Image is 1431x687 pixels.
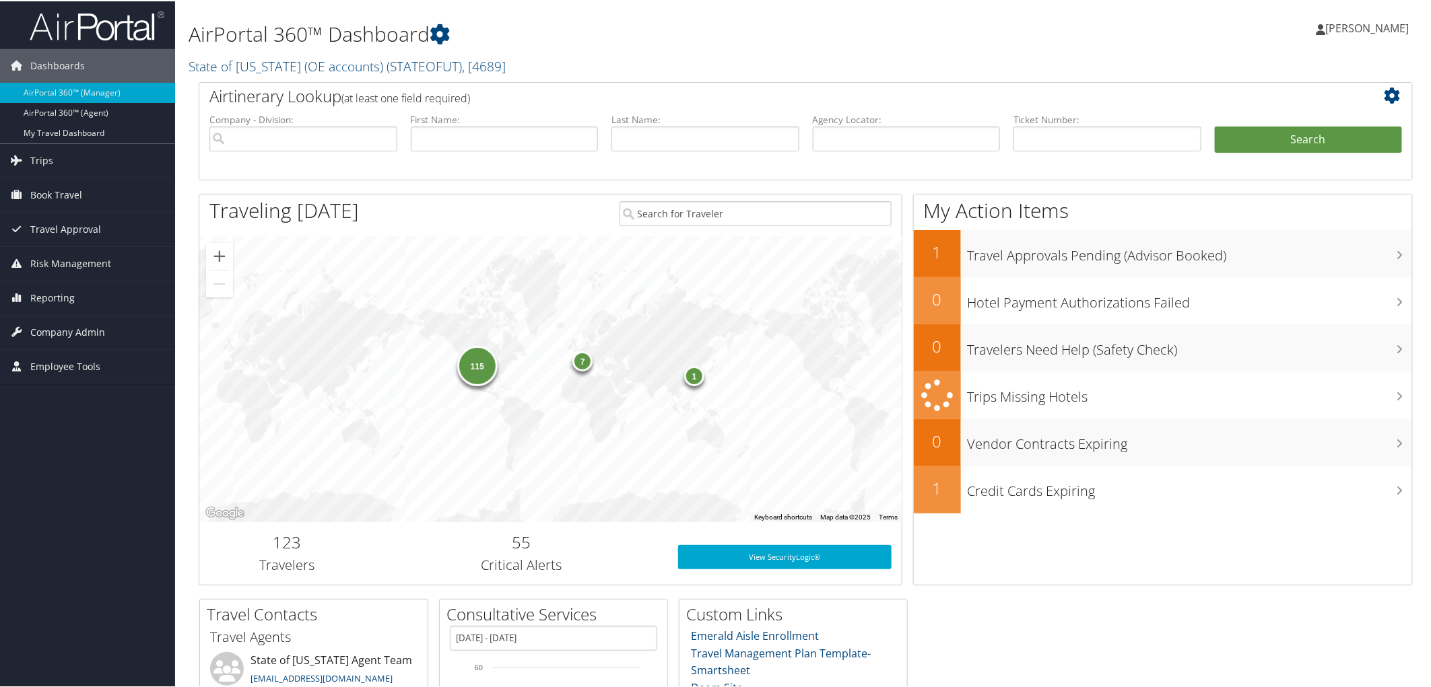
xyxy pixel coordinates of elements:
[30,314,105,348] span: Company Admin
[30,211,101,245] span: Travel Approval
[968,285,1413,311] h3: Hotel Payment Authorizations Failed
[30,177,82,211] span: Book Travel
[813,112,1001,125] label: Agency Locator:
[914,465,1413,512] a: 1Credit Cards Expiring
[385,530,658,552] h2: 55
[914,240,961,262] h2: 1
[620,200,892,225] input: Search for Traveler
[820,512,871,519] span: Map data ©2025
[692,645,871,677] a: Travel Management Plan Template- Smartsheet
[446,602,667,624] h2: Consultative Services
[30,246,111,279] span: Risk Management
[914,418,1413,465] a: 0Vendor Contracts Expiring
[30,143,53,176] span: Trips
[462,56,506,74] span: , [ 4689 ]
[684,365,704,385] div: 1
[203,503,247,521] a: Open this area in Google Maps (opens a new window)
[968,332,1413,358] h3: Travelers Need Help (Safety Check)
[914,476,961,499] h2: 1
[968,427,1413,452] h3: Vendor Contracts Expiring
[30,280,75,314] span: Reporting
[209,195,359,223] h1: Traveling [DATE]
[411,112,599,125] label: First Name:
[914,276,1413,323] a: 0Hotel Payment Authorizations Failed
[206,269,233,296] button: Zoom out
[189,19,1011,47] h1: AirPortal 360™ Dashboard
[968,238,1413,264] h3: Travel Approvals Pending (Advisor Booked)
[914,195,1413,223] h1: My Action Items
[1326,20,1409,34] span: [PERSON_NAME]
[207,602,428,624] h2: Travel Contacts
[914,370,1413,418] a: Trips Missing Hotels
[30,349,100,382] span: Employee Tools
[914,287,961,310] h2: 0
[914,334,961,357] h2: 0
[209,112,397,125] label: Company - Division:
[686,602,907,624] h2: Custom Links
[968,379,1413,405] h3: Trips Missing Hotels
[203,503,247,521] img: Google
[475,662,483,670] tspan: 60
[209,83,1301,106] h2: Airtinerary Lookup
[209,554,365,573] h3: Travelers
[341,89,470,104] span: (at least one field required)
[206,242,233,268] button: Zoom in
[1215,125,1403,152] button: Search
[1317,7,1423,47] a: [PERSON_NAME]
[914,429,961,451] h2: 0
[914,229,1413,276] a: 1Travel Approvals Pending (Advisor Booked)
[572,350,593,370] div: 7
[209,530,365,552] h2: 123
[30,9,164,40] img: airportal-logo.png
[678,544,892,568] a: View SecurityLogic®
[387,56,462,74] span: ( STATEOFUT )
[692,627,820,642] a: Emerald Aisle Enrollment
[879,512,898,519] a: Terms
[1013,112,1201,125] label: Ticket Number:
[189,56,506,74] a: State of [US_STATE] (OE accounts)
[914,323,1413,370] a: 0Travelers Need Help (Safety Check)
[611,112,799,125] label: Last Name:
[385,554,658,573] h3: Critical Alerts
[210,626,418,645] h3: Travel Agents
[251,671,393,683] a: [EMAIL_ADDRESS][DOMAIN_NAME]
[30,48,85,81] span: Dashboards
[754,511,812,521] button: Keyboard shortcuts
[457,345,498,385] div: 115
[968,474,1413,499] h3: Credit Cards Expiring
